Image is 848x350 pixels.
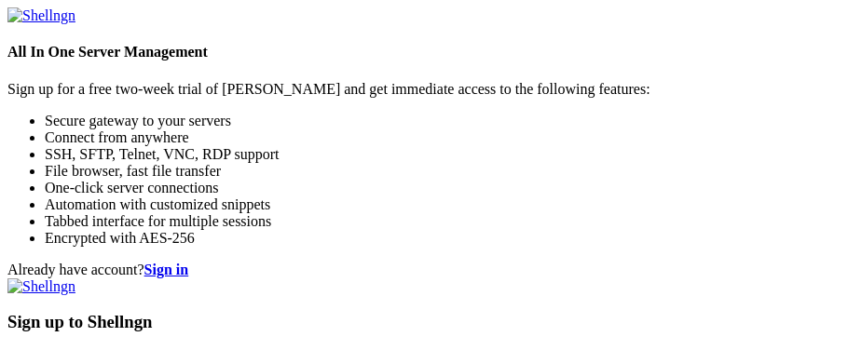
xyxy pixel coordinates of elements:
h4: All In One Server Management [7,44,841,61]
li: Automation with customized snippets [45,196,841,213]
li: File browser, fast file transfer [45,163,841,180]
img: Shellngn [7,7,75,24]
p: Sign up for a free two-week trial of [PERSON_NAME] and get immediate access to the following feat... [7,81,841,98]
li: Connect from anywhere [45,129,841,146]
a: Sign in [144,262,189,277]
img: Shellngn [7,278,75,295]
li: One-click server connections [45,180,841,196]
li: SSH, SFTP, Telnet, VNC, RDP support [45,146,841,163]
li: Secure gateway to your servers [45,113,841,129]
div: Already have account? [7,262,841,278]
li: Encrypted with AES-256 [45,230,841,247]
h3: Sign up to Shellngn [7,312,841,332]
li: Tabbed interface for multiple sessions [45,213,841,230]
